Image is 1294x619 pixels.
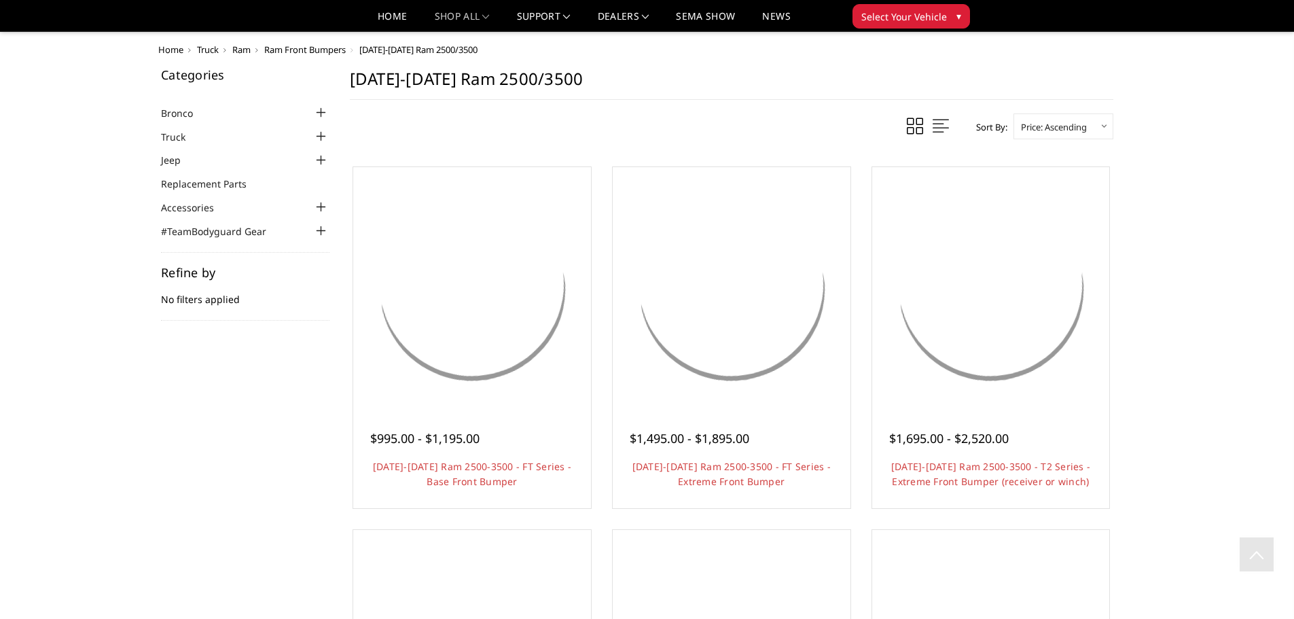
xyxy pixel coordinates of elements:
a: Replacement Parts [161,177,264,191]
h5: Refine by [161,266,329,279]
a: Accessories [161,200,231,215]
h5: Categories [161,69,329,81]
a: 2019-2026 Ram 2500-3500 - FT Series - Extreme Front Bumper 2019-2026 Ram 2500-3500 - FT Series - ... [616,171,847,402]
a: #TeamBodyguard Gear [161,224,283,238]
a: Ram [232,43,251,56]
span: [DATE]-[DATE] Ram 2500/3500 [359,43,478,56]
div: No filters applied [161,266,329,321]
a: SEMA Show [676,12,735,31]
a: News [762,12,790,31]
span: Select Your Vehicle [861,10,947,24]
a: Support [517,12,571,31]
span: $1,695.00 - $2,520.00 [889,430,1009,446]
a: Truck [197,43,219,56]
h1: [DATE]-[DATE] Ram 2500/3500 [350,69,1113,100]
img: 2019-2025 Ram 2500-3500 - FT Series - Base Front Bumper [357,171,588,402]
a: Ram Front Bumpers [264,43,346,56]
a: [DATE]-[DATE] Ram 2500-3500 - FT Series - Extreme Front Bumper [632,460,831,488]
button: Select Your Vehicle [852,4,970,29]
a: [DATE]-[DATE] Ram 2500-3500 - T2 Series - Extreme Front Bumper (receiver or winch) [891,460,1090,488]
a: [DATE]-[DATE] Ram 2500-3500 - FT Series - Base Front Bumper [373,460,571,488]
span: $1,495.00 - $1,895.00 [630,430,749,446]
a: Jeep [161,153,198,167]
a: Truck [161,130,202,144]
span: ▾ [956,9,961,23]
span: $995.00 - $1,195.00 [370,430,480,446]
a: 2019-2026 Ram 2500-3500 - T2 Series - Extreme Front Bumper (receiver or winch) 2019-2026 Ram 2500... [876,171,1107,402]
a: Dealers [598,12,649,31]
a: Home [158,43,183,56]
a: Bronco [161,106,210,120]
a: shop all [435,12,490,31]
a: Home [378,12,407,31]
label: Sort By: [969,117,1007,137]
a: Click to Top [1240,537,1274,571]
